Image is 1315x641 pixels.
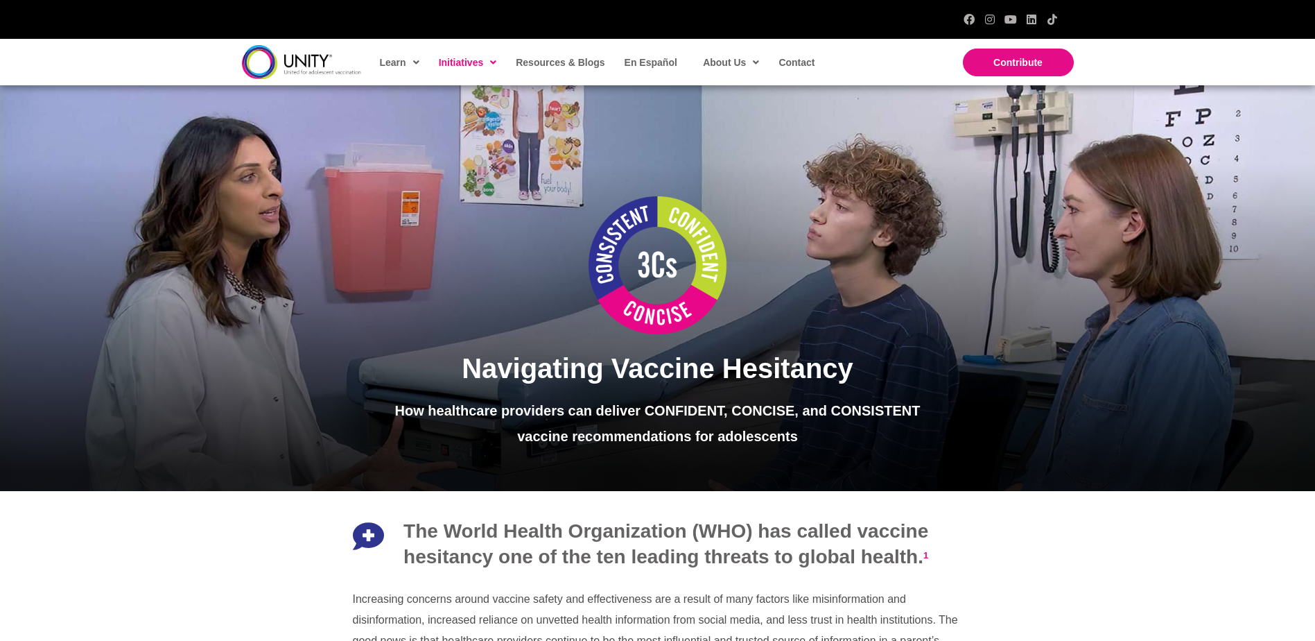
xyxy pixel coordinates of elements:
[372,398,944,450] p: How healthcare providers can deliver CONFIDENT, CONCISE, and CONSISTENT vaccine recommendations f...
[439,52,497,73] span: Initiatives
[696,46,765,78] a: About Us
[589,196,727,335] img: 3Cs Logo white center
[772,46,820,78] a: Contact
[403,520,928,567] span: The World Health Organization (WHO) has called vaccine hesitancy one of the ten leading threats t...
[242,45,361,79] img: unity-logo-dark
[625,57,677,68] span: En Español
[778,57,815,68] span: Contact
[462,353,853,384] span: Navigating Vaccine Hesitancy
[1005,14,1016,25] a: YouTube
[923,546,928,567] a: 1
[516,57,604,68] span: Resources & Blogs
[380,52,419,73] span: Learn
[993,57,1043,68] span: Contribute
[923,550,928,561] sup: 1
[703,52,759,73] span: About Us
[618,46,683,78] a: En Español
[1026,14,1037,25] a: LinkedIn
[984,14,995,25] a: Instagram
[963,49,1074,76] a: Contribute
[964,14,975,25] a: Facebook
[1047,14,1058,25] a: TikTok
[509,46,610,78] a: Resources & Blogs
